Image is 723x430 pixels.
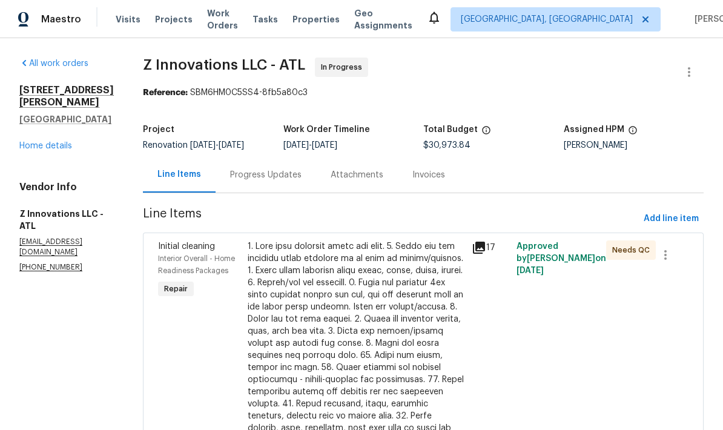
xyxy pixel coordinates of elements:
[158,255,235,274] span: Interior Overall - Home Readiness Packages
[207,7,238,31] span: Work Orders
[412,169,445,181] div: Invoices
[143,87,704,99] div: SBM6HM0C5SS4-8fb5a80c3
[143,88,188,97] b: Reference:
[331,169,383,181] div: Attachments
[19,142,72,150] a: Home details
[612,244,655,256] span: Needs QC
[283,141,309,150] span: [DATE]
[143,208,639,230] span: Line Items
[158,242,215,251] span: Initial cleaning
[461,13,633,25] span: [GEOGRAPHIC_DATA], [GEOGRAPHIC_DATA]
[19,208,114,232] h5: Z Innovations LLC - ATL
[517,266,544,275] span: [DATE]
[423,141,470,150] span: $30,973.84
[159,283,193,295] span: Repair
[157,168,201,180] div: Line Items
[628,125,638,141] span: The hpm assigned to this work order.
[19,181,114,193] h4: Vendor Info
[481,125,491,141] span: The total cost of line items that have been proposed by Opendoor. This sum includes line items th...
[321,61,367,73] span: In Progress
[517,242,606,275] span: Approved by [PERSON_NAME] on
[143,141,244,150] span: Renovation
[143,58,305,72] span: Z Innovations LLC - ATL
[472,240,509,255] div: 17
[143,125,174,134] h5: Project
[19,59,88,68] a: All work orders
[155,13,193,25] span: Projects
[639,208,704,230] button: Add line item
[423,125,478,134] h5: Total Budget
[190,141,216,150] span: [DATE]
[230,169,302,181] div: Progress Updates
[644,211,699,227] span: Add line item
[116,13,140,25] span: Visits
[564,125,624,134] h5: Assigned HPM
[292,13,340,25] span: Properties
[564,141,704,150] div: [PERSON_NAME]
[283,141,337,150] span: -
[312,141,337,150] span: [DATE]
[190,141,244,150] span: -
[41,13,81,25] span: Maestro
[253,15,278,24] span: Tasks
[354,7,412,31] span: Geo Assignments
[219,141,244,150] span: [DATE]
[283,125,370,134] h5: Work Order Timeline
